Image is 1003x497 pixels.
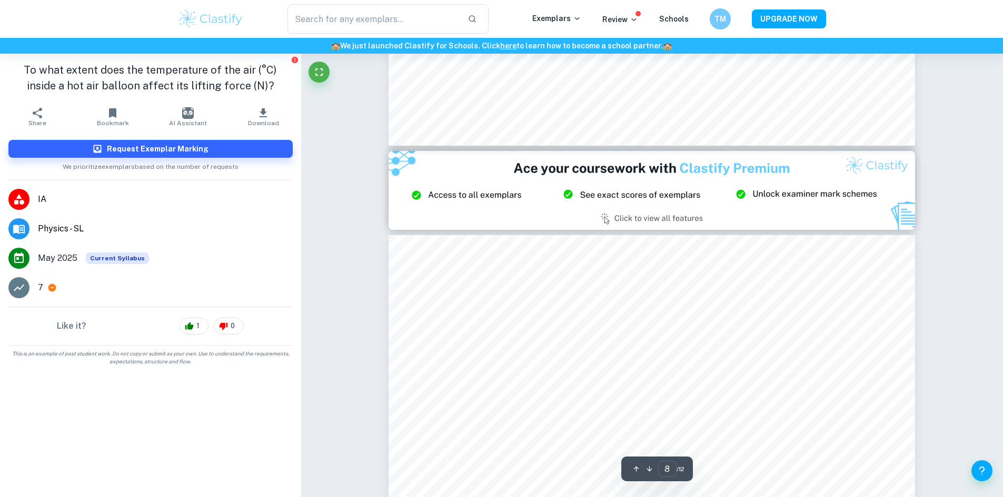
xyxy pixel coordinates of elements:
h6: TM [714,13,726,25]
button: AI Assistant [151,102,226,131]
div: 0 [214,318,244,334]
span: Current Syllabus [86,252,149,264]
button: TM [710,8,731,29]
p: 7 [38,281,43,294]
input: Search for any exemplars... [287,4,460,34]
img: Clastify logo [177,8,244,29]
span: IA [38,193,293,206]
span: AI Assistant [169,119,207,127]
p: Exemplars [532,13,581,24]
button: Fullscreen [309,62,330,83]
span: 🏫 [663,42,672,50]
button: Help and Feedback [971,460,992,481]
h6: We just launched Clastify for Schools. Click to learn how to become a school partner. [2,40,1001,52]
span: 🏫 [331,42,340,50]
span: May 2025 [38,252,77,265]
h6: Request Exemplar Marking [107,143,208,155]
span: This is an example of past student work. Do not copy or submit as your own. Use to understand the... [4,350,297,366]
span: 0 [225,321,241,331]
p: Review [602,14,638,25]
span: / 12 [677,464,684,474]
a: Schools [659,15,689,23]
span: Physics - SL [38,222,293,235]
h6: Like it? [57,320,86,332]
a: here [500,42,517,50]
div: 1 [180,318,208,334]
button: UPGRADE NOW [752,9,826,28]
button: Request Exemplar Marking [8,140,293,158]
span: We prioritize exemplars based on the number of requests [63,158,239,171]
span: Bookmark [97,119,129,127]
div: This exemplar is based on the current syllabus. Feel free to refer to it for inspiration/ideas wh... [86,252,149,264]
span: 1 [191,321,205,331]
button: Download [226,102,301,131]
span: Download [248,119,279,127]
button: Bookmark [75,102,151,131]
img: Ad [389,151,915,230]
span: Share [28,119,46,127]
img: AI Assistant [182,107,194,119]
h1: To what extent does the temperature of the air (°C) inside a hot air balloon affect its lifting f... [8,62,293,94]
button: Report issue [291,56,299,64]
